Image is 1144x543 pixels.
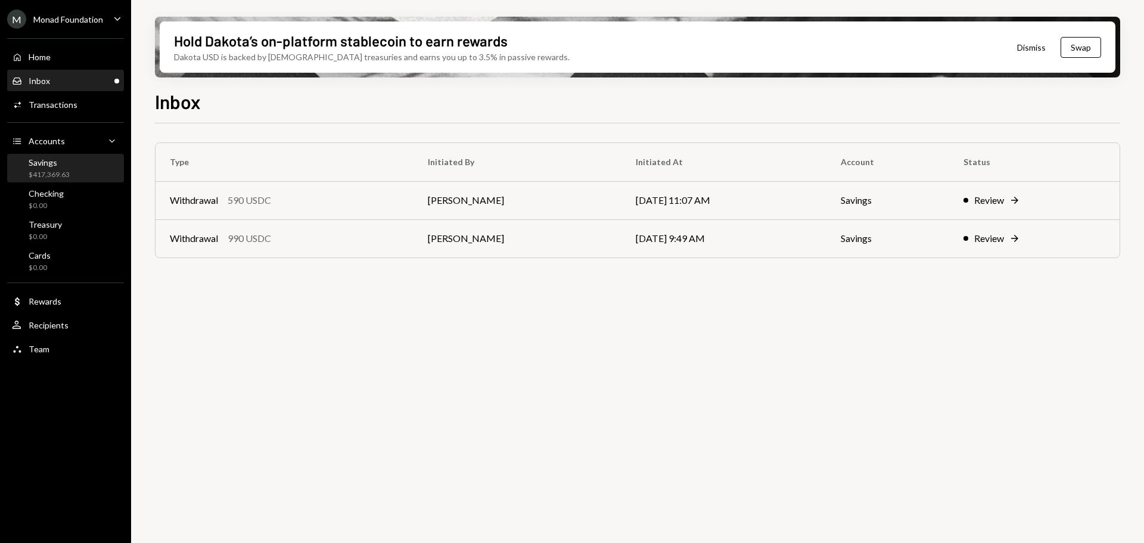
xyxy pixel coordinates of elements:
div: Review [974,193,1004,207]
a: Accounts [7,130,124,151]
div: Transactions [29,100,77,110]
td: [PERSON_NAME] [414,219,621,257]
div: Dakota USD is backed by [DEMOGRAPHIC_DATA] treasuries and earns you up to 3.5% in passive rewards. [174,51,570,63]
a: Transactions [7,94,124,115]
div: Checking [29,188,64,198]
td: [DATE] 9:49 AM [621,219,826,257]
div: Hold Dakota’s on-platform stablecoin to earn rewards [174,31,508,51]
button: Swap [1061,37,1101,58]
a: Home [7,46,124,67]
td: Savings [826,181,949,219]
div: Withdrawal [170,231,218,246]
div: Savings [29,157,70,167]
div: Accounts [29,136,65,146]
div: $0.00 [29,232,62,242]
div: Monad Foundation [33,14,103,24]
h1: Inbox [155,89,201,113]
a: Team [7,338,124,359]
div: $417,369.63 [29,170,70,180]
th: Account [826,143,949,181]
div: Home [29,52,51,62]
div: Rewards [29,296,61,306]
div: Team [29,344,49,354]
td: [PERSON_NAME] [414,181,621,219]
div: 590 USDC [228,193,271,207]
a: Savings$417,369.63 [7,154,124,182]
div: $0.00 [29,263,51,273]
a: Rewards [7,290,124,312]
button: Dismiss [1002,33,1061,61]
th: Status [949,143,1120,181]
a: Cards$0.00 [7,247,124,275]
td: [DATE] 11:07 AM [621,181,826,219]
th: Type [156,143,414,181]
div: M [7,10,26,29]
div: Treasury [29,219,62,229]
div: Cards [29,250,51,260]
a: Inbox [7,70,124,91]
div: Inbox [29,76,50,86]
div: $0.00 [29,201,64,211]
a: Treasury$0.00 [7,216,124,244]
div: 990 USDC [228,231,271,246]
a: Checking$0.00 [7,185,124,213]
a: Recipients [7,314,124,336]
th: Initiated At [621,143,826,181]
div: Review [974,231,1004,246]
th: Initiated By [414,143,621,181]
div: Recipients [29,320,69,330]
td: Savings [826,219,949,257]
div: Withdrawal [170,193,218,207]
